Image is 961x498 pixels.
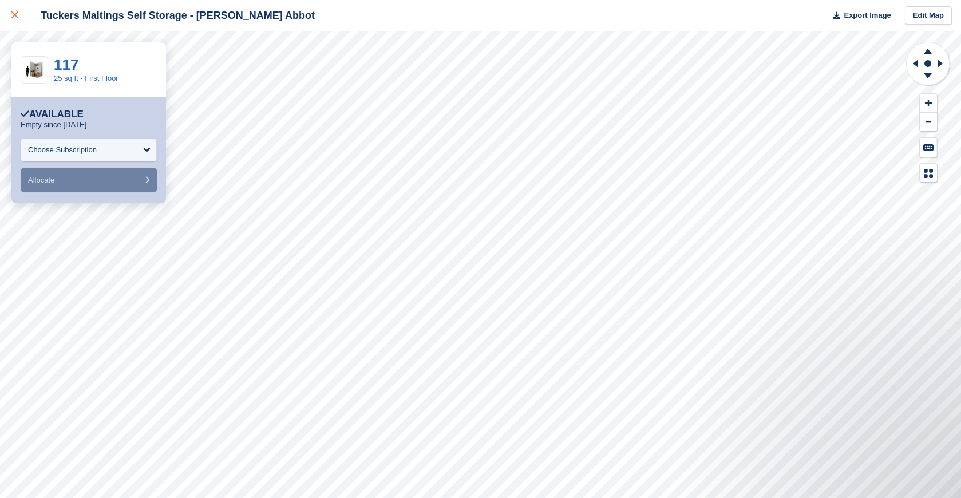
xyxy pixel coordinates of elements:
[920,164,937,183] button: Map Legend
[920,138,937,157] button: Keyboard Shortcuts
[905,6,952,25] a: Edit Map
[21,109,84,120] div: Available
[30,9,315,22] div: Tuckers Maltings Self Storage - [PERSON_NAME] Abbot
[920,94,937,113] button: Zoom In
[21,60,48,80] img: 25-sqft-unit.jpeg
[844,10,891,21] span: Export Image
[21,120,86,129] p: Empty since [DATE]
[826,6,891,25] button: Export Image
[28,176,54,184] span: Allocate
[920,113,937,132] button: Zoom Out
[28,144,97,156] div: Choose Subscription
[54,74,118,82] a: 25 sq ft - First Floor
[21,168,157,192] button: Allocate
[54,56,78,73] a: 117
